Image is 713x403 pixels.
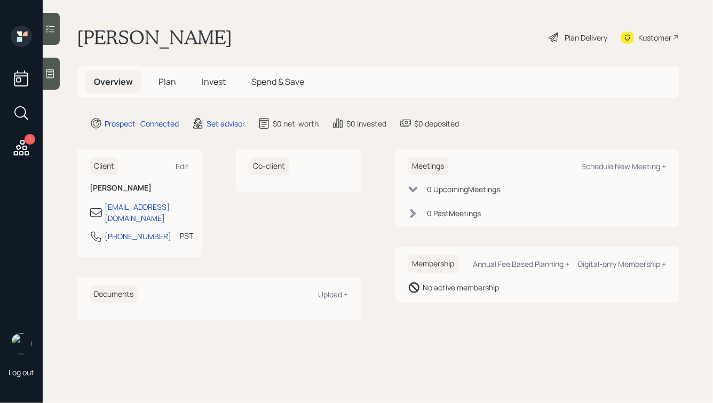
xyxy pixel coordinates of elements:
[11,333,32,354] img: hunter_neumayer.jpg
[565,32,607,43] div: Plan Delivery
[105,201,189,224] div: [EMAIL_ADDRESS][DOMAIN_NAME]
[90,184,189,193] h6: [PERSON_NAME]
[318,289,348,299] div: Upload +
[94,76,133,88] span: Overview
[77,26,232,49] h1: [PERSON_NAME]
[346,118,386,129] div: $0 invested
[105,118,179,129] div: Prospect · Connected
[581,161,666,171] div: Schedule New Meeting +
[414,118,459,129] div: $0 deposited
[9,367,34,377] div: Log out
[105,231,171,242] div: [PHONE_NUMBER]
[408,157,448,175] h6: Meetings
[273,118,319,129] div: $0 net-worth
[176,161,189,171] div: Edit
[90,157,118,175] h6: Client
[427,208,481,219] div: 0 Past Meeting s
[473,259,569,269] div: Annual Fee Based Planning +
[249,157,289,175] h6: Co-client
[251,76,304,88] span: Spend & Save
[159,76,176,88] span: Plan
[180,230,193,241] div: PST
[408,255,458,273] h6: Membership
[427,184,500,195] div: 0 Upcoming Meeting s
[25,134,35,145] div: 1
[423,282,499,293] div: No active membership
[578,259,666,269] div: Digital-only Membership +
[207,118,245,129] div: Set advisor
[90,286,138,303] h6: Documents
[638,32,671,43] div: Kustomer
[202,76,226,88] span: Invest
